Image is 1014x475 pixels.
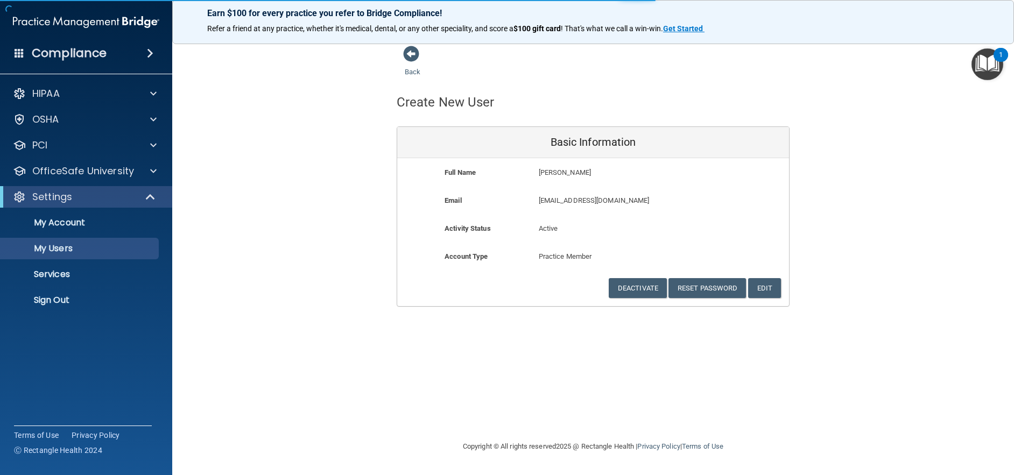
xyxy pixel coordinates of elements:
p: [PERSON_NAME] [539,166,710,179]
p: [EMAIL_ADDRESS][DOMAIN_NAME] [539,194,710,207]
p: My Users [7,243,154,254]
strong: $100 gift card [513,24,561,33]
b: Account Type [445,252,488,260]
p: HIPAA [32,87,60,100]
button: Reset Password [668,278,746,298]
a: OSHA [13,113,157,126]
button: Edit [748,278,781,298]
a: HIPAA [13,87,157,100]
a: PCI [13,139,157,152]
a: Get Started [663,24,705,33]
span: ! That's what we call a win-win. [561,24,663,33]
a: Terms of Use [14,430,59,441]
h4: Create New User [397,95,495,109]
p: Active [539,222,648,235]
h4: Compliance [32,46,107,61]
b: Activity Status [445,224,491,232]
a: Settings [13,190,156,203]
b: Full Name [445,168,476,176]
p: Sign Out [7,295,154,306]
div: 1 [999,55,1003,69]
a: OfficeSafe University [13,165,157,178]
span: Refer a friend at any practice, whether it's medical, dental, or any other speciality, and score a [207,24,513,33]
a: Privacy Policy [637,442,680,450]
img: PMB logo [13,11,159,33]
a: Privacy Policy [72,430,120,441]
p: Practice Member [539,250,648,263]
p: Settings [32,190,72,203]
a: Terms of Use [682,442,723,450]
div: Copyright © All rights reserved 2025 @ Rectangle Health | | [397,429,790,464]
b: Email [445,196,462,204]
strong: Get Started [663,24,703,33]
p: OfficeSafe University [32,165,134,178]
span: Ⓒ Rectangle Health 2024 [14,445,102,456]
p: PCI [32,139,47,152]
p: OSHA [32,113,59,126]
a: Back [405,55,420,76]
button: Open Resource Center, 1 new notification [971,48,1003,80]
p: Services [7,269,154,280]
p: Earn $100 for every practice you refer to Bridge Compliance! [207,8,979,18]
button: Deactivate [609,278,667,298]
p: My Account [7,217,154,228]
div: Basic Information [397,127,789,158]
